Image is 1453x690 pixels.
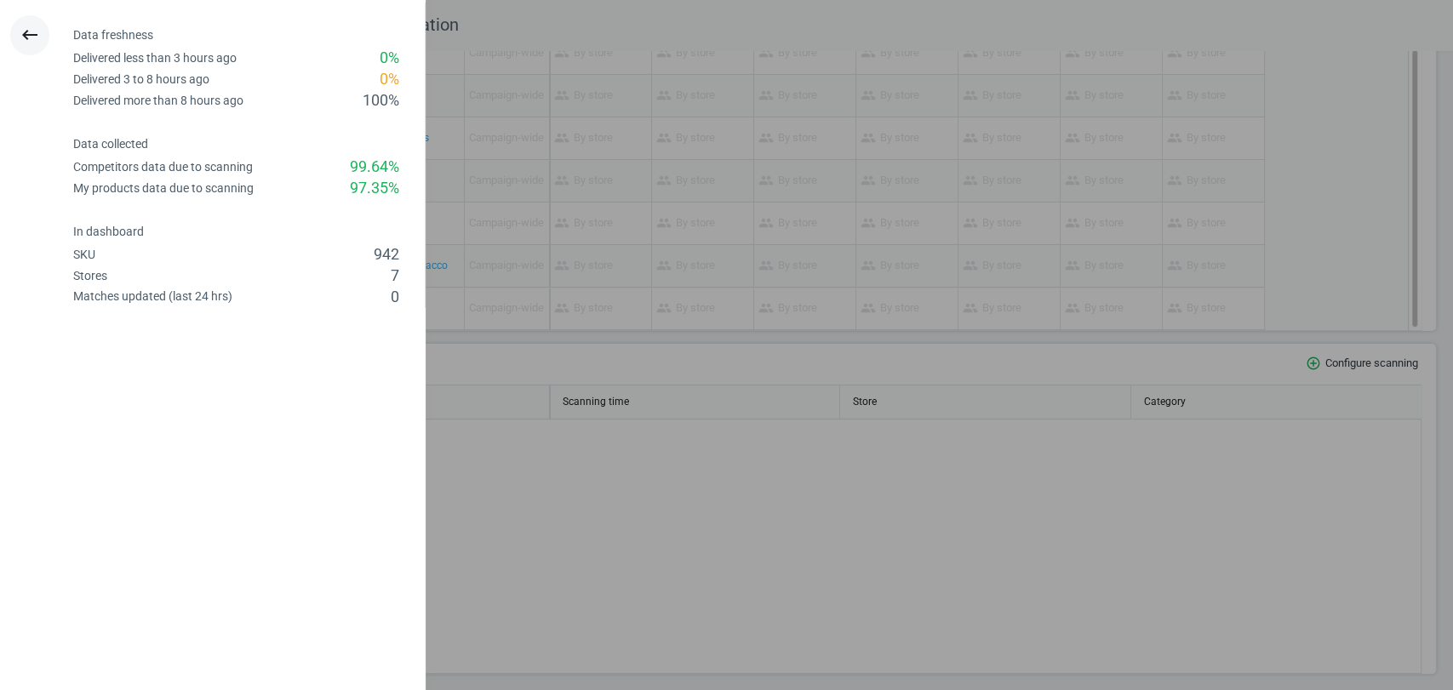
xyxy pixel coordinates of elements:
[20,25,40,45] i: keyboard_backspace
[391,287,399,308] div: 0
[73,180,254,197] div: My products data due to scanning
[73,247,95,263] div: SKU
[350,157,399,178] div: 99.64 %
[73,71,209,88] div: Delivered 3 to 8 hours ago
[73,268,107,284] div: Stores
[73,225,425,239] h4: In dashboard
[73,159,253,175] div: Competitors data due to scanning
[363,90,399,111] div: 100 %
[73,93,243,109] div: Delivered more than 8 hours ago
[380,69,399,90] div: 0 %
[10,15,49,55] button: keyboard_backspace
[350,178,399,199] div: 97.35 %
[380,48,399,69] div: 0 %
[73,137,425,151] h4: Data collected
[73,50,237,66] div: Delivered less than 3 hours ago
[73,288,232,305] div: Matches updated (last 24 hrs)
[374,244,399,265] div: 942
[391,265,399,287] div: 7
[73,28,425,43] h4: Data freshness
